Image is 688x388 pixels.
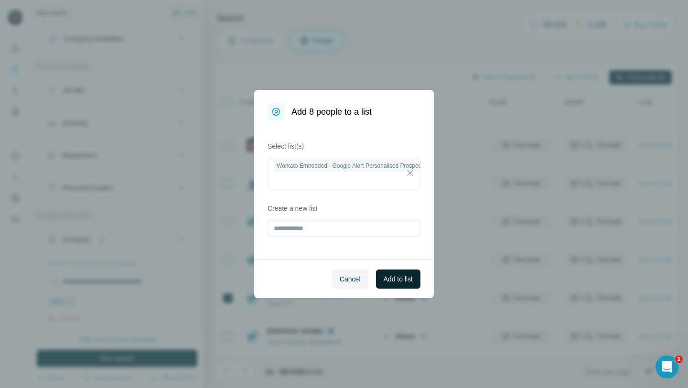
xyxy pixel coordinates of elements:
[268,204,420,213] label: Create a new list
[332,269,368,289] button: Cancel
[291,105,372,119] h1: Add 8 people to a list
[675,356,683,363] span: 1
[384,274,413,284] span: Add to list
[268,141,420,151] label: Select list(s)
[376,269,420,289] button: Add to list
[340,274,361,284] span: Cancel
[656,356,678,378] iframe: Intercom live chat
[274,160,442,172] div: Workato Embedded - Google Alert Personalised Prospects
